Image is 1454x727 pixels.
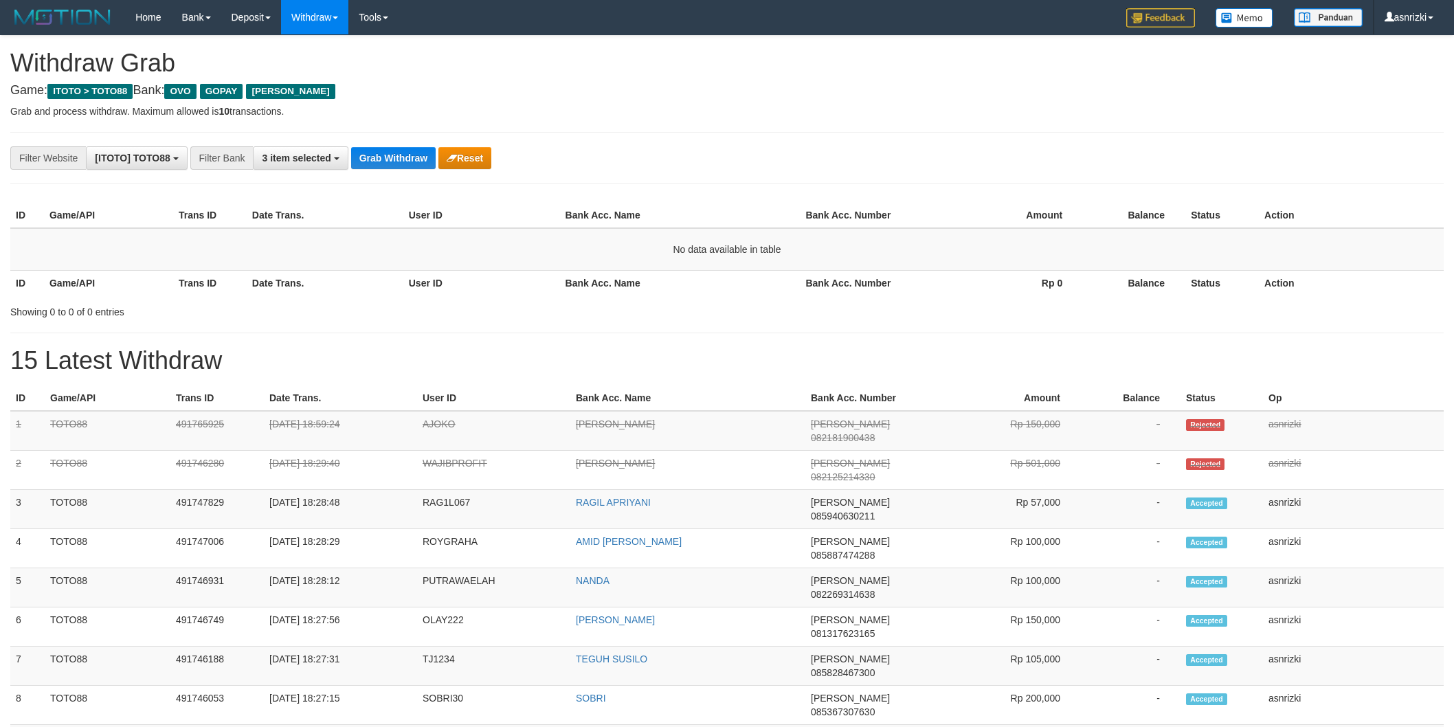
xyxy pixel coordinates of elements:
td: asnrizki [1263,490,1444,529]
span: OVO [164,84,196,99]
td: TJ1234 [417,647,570,686]
th: Date Trans. [264,385,417,411]
span: Copy 085367307630 to clipboard [811,706,875,717]
div: Filter Bank [190,146,254,170]
th: User ID [417,385,570,411]
th: Status [1185,203,1259,228]
span: Accepted [1186,615,1227,627]
td: ROYGRAHA [417,529,570,568]
a: [PERSON_NAME] [576,614,655,625]
td: 7 [10,647,45,686]
a: [PERSON_NAME] [576,418,655,429]
td: TOTO88 [45,529,170,568]
td: - [1081,490,1181,529]
th: Status [1185,270,1259,295]
td: No data available in table [10,228,1444,271]
img: Feedback.jpg [1126,8,1195,27]
span: Accepted [1186,497,1227,509]
th: Bank Acc. Number [800,270,929,295]
a: NANDA [576,575,609,586]
img: panduan.png [1294,8,1363,27]
span: Accepted [1186,576,1227,588]
th: Action [1259,203,1444,228]
span: Copy 082269314638 to clipboard [811,589,875,600]
th: Trans ID [173,203,247,228]
td: [DATE] 18:27:15 [264,686,417,725]
td: 491746749 [170,607,264,647]
td: Rp 100,000 [931,568,1081,607]
button: [ITOTO] TOTO88 [86,146,187,170]
td: 3 [10,490,45,529]
a: [PERSON_NAME] [576,458,655,469]
th: Balance [1083,270,1185,295]
th: User ID [403,270,560,295]
span: Copy 082125214330 to clipboard [811,471,875,482]
td: Rp 150,000 [931,607,1081,647]
th: Status [1181,385,1263,411]
th: ID [10,203,44,228]
td: 2 [10,451,45,490]
th: ID [10,385,45,411]
td: Rp 105,000 [931,647,1081,686]
th: Amount [931,385,1081,411]
td: 491747006 [170,529,264,568]
td: asnrizki [1263,411,1444,451]
span: [PERSON_NAME] [811,614,890,625]
span: [PERSON_NAME] [811,536,890,547]
th: Balance [1083,203,1185,228]
td: 491746280 [170,451,264,490]
span: Rejected [1186,458,1224,470]
th: Game/API [44,203,173,228]
span: [PERSON_NAME] [246,84,335,99]
td: 491747829 [170,490,264,529]
td: TOTO88 [45,411,170,451]
td: 1 [10,411,45,451]
td: - [1081,529,1181,568]
td: 491746053 [170,686,264,725]
button: Grab Withdraw [351,147,436,169]
div: Showing 0 to 0 of 0 entries [10,300,596,319]
button: Reset [438,147,491,169]
td: asnrizki [1263,686,1444,725]
th: Bank Acc. Name [560,270,801,295]
th: Trans ID [173,270,247,295]
td: TOTO88 [45,647,170,686]
img: Button%20Memo.svg [1216,8,1273,27]
span: Copy 082181900438 to clipboard [811,432,875,443]
span: [PERSON_NAME] [811,693,890,704]
span: Accepted [1186,537,1227,548]
span: [ITOTO] TOTO88 [95,153,170,164]
td: [DATE] 18:27:31 [264,647,417,686]
div: Filter Website [10,146,86,170]
strong: 10 [219,106,230,117]
td: 491746188 [170,647,264,686]
span: [PERSON_NAME] [811,418,890,429]
span: [PERSON_NAME] [811,458,890,469]
span: Copy 085940630211 to clipboard [811,511,875,522]
td: TOTO88 [45,451,170,490]
th: ID [10,270,44,295]
td: - [1081,607,1181,647]
td: - [1081,686,1181,725]
td: 4 [10,529,45,568]
th: Balance [1081,385,1181,411]
span: [PERSON_NAME] [811,497,890,508]
td: - [1081,451,1181,490]
td: - [1081,568,1181,607]
td: Rp 501,000 [931,451,1081,490]
h1: 15 Latest Withdraw [10,347,1444,374]
span: Accepted [1186,654,1227,666]
td: - [1081,647,1181,686]
td: TOTO88 [45,607,170,647]
td: TOTO88 [45,686,170,725]
a: TEGUH SUSILO [576,653,647,664]
th: Amount [929,203,1083,228]
span: [PERSON_NAME] [811,575,890,586]
td: Rp 57,000 [931,490,1081,529]
td: Rp 150,000 [931,411,1081,451]
td: Rp 100,000 [931,529,1081,568]
span: Accepted [1186,693,1227,705]
td: asnrizki [1263,451,1444,490]
td: [DATE] 18:28:48 [264,490,417,529]
td: asnrizki [1263,607,1444,647]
